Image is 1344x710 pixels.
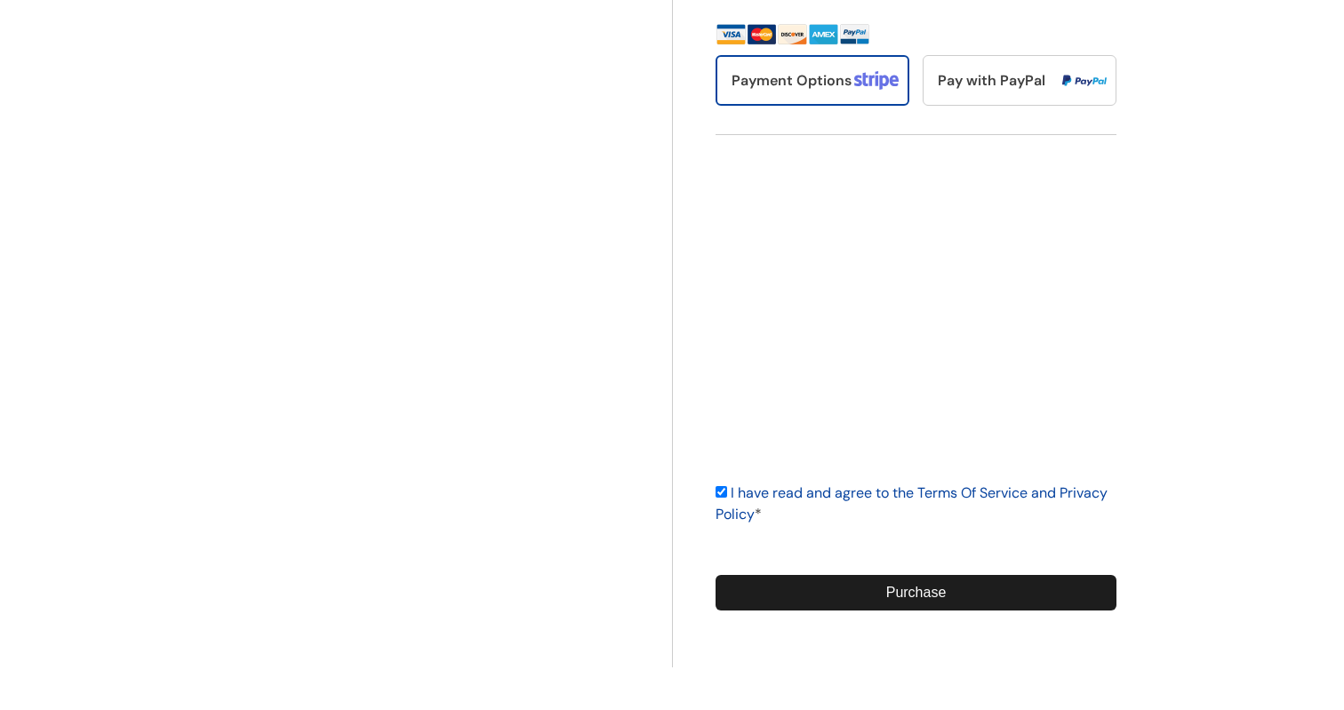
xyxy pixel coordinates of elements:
a: I have read and agree to the Terms Of Service and Privacy Policy [716,483,1108,523]
img: Stripe [716,20,839,49]
img: PayPal Standard [839,20,870,49]
iframe: Secure payment input frame [712,153,1113,472]
span: Payment Options [732,71,852,90]
input: Purchase [716,575,1116,610]
input: I have read and agree to the Terms Of Service and Privacy Policy* [716,486,727,498]
span: Pay with PayPal [938,71,1045,90]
